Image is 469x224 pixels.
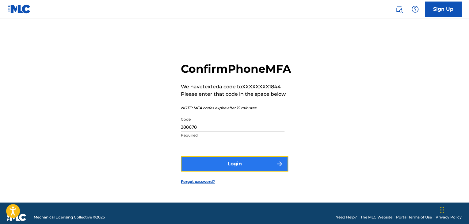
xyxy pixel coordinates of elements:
a: Privacy Policy [436,214,462,220]
img: f7272a7cc735f4ea7f67.svg [276,160,283,168]
div: Drag [440,201,444,219]
a: Public Search [393,3,405,15]
button: Login [181,156,288,172]
div: Help [409,3,421,15]
p: Please enter that code in the space below [181,91,291,98]
p: Required [181,133,284,138]
img: MLC Logo [7,5,31,14]
img: logo [7,214,26,221]
a: The MLC Website [360,214,392,220]
img: help [411,6,419,13]
iframe: Chat Widget [438,195,469,224]
a: Portal Terms of Use [396,214,432,220]
p: NOTE: MFA codes expire after 15 minutes [181,105,291,111]
h2: Confirm Phone MFA [181,62,291,76]
img: search [395,6,403,13]
a: Sign Up [425,2,462,17]
a: Need Help? [335,214,357,220]
p: We have texted a code to XXXXXXXX1844 [181,83,291,91]
span: Mechanical Licensing Collective © 2025 [34,214,105,220]
a: Forgot password? [181,179,215,184]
